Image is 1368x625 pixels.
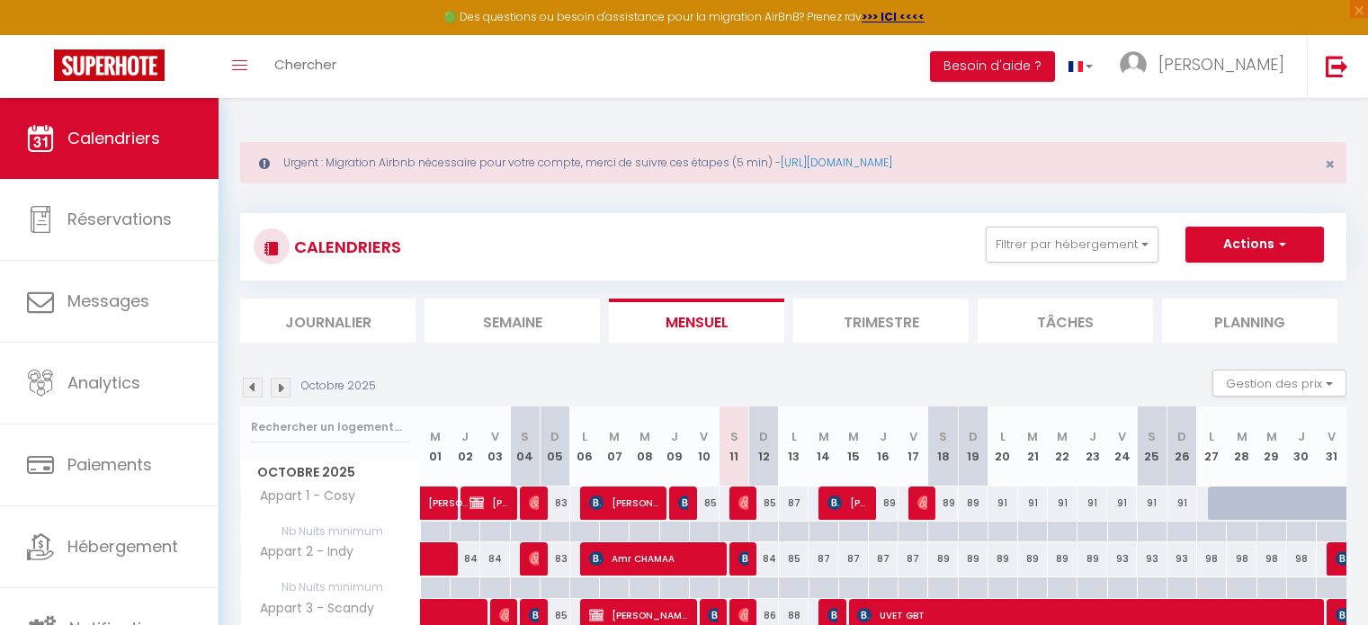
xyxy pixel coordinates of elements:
[240,142,1346,183] div: Urgent : Migration Airbnb nécessaire pour votre compte, merci de suivre ces étapes (5 min) -
[550,428,559,445] abbr: D
[430,428,441,445] abbr: M
[529,486,539,520] span: Juliette Ballet-Baz
[678,486,688,520] span: [PERSON_NAME]
[958,542,988,576] div: 89
[540,542,569,576] div: 83
[1197,406,1227,487] th: 27
[988,406,1017,487] th: 20
[461,428,469,445] abbr: J
[809,406,838,487] th: 14
[491,428,499,445] abbr: V
[1158,53,1284,76] span: [PERSON_NAME]
[521,428,529,445] abbr: S
[1256,542,1286,576] div: 98
[1286,542,1316,576] div: 98
[421,487,451,521] a: [PERSON_NAME]
[1197,542,1227,576] div: 98
[827,486,867,520] span: [PERSON_NAME]
[1107,487,1137,520] div: 91
[909,428,917,445] abbr: V
[781,155,892,170] a: [URL][DOMAIN_NAME]
[838,542,868,576] div: 87
[969,428,978,445] abbr: D
[609,299,784,343] li: Mensuel
[1118,428,1126,445] abbr: V
[1018,542,1048,576] div: 89
[1107,542,1137,576] div: 93
[1048,487,1077,520] div: 91
[54,49,165,81] img: Super Booking
[480,406,510,487] th: 03
[779,542,809,576] div: 85
[1162,299,1337,343] li: Planning
[689,487,719,520] div: 85
[862,9,925,24] a: >>> ICI <<<<
[730,428,738,445] abbr: S
[1167,487,1197,520] div: 91
[600,406,630,487] th: 07
[480,542,510,576] div: 84
[978,299,1153,343] li: Tâches
[639,428,650,445] abbr: M
[1328,428,1336,445] abbr: V
[917,486,927,520] span: [PERSON_NAME]
[1325,156,1335,173] button: Close
[251,411,410,443] input: Rechercher un logement...
[1298,428,1305,445] abbr: J
[899,406,928,487] th: 17
[958,487,988,520] div: 89
[986,227,1158,263] button: Filtrer par hébergement
[1057,428,1068,445] abbr: M
[720,406,749,487] th: 11
[1089,428,1096,445] abbr: J
[1167,542,1197,576] div: 93
[818,428,829,445] abbr: M
[540,487,569,520] div: 83
[869,542,899,576] div: 87
[1120,51,1147,78] img: ...
[301,378,376,395] p: Octobre 2025
[630,406,659,487] th: 08
[67,290,149,312] span: Messages
[274,55,336,74] span: Chercher
[988,542,1017,576] div: 89
[1185,227,1324,263] button: Actions
[1137,542,1167,576] div: 93
[241,522,420,541] span: Nb Nuits minimum
[671,428,678,445] abbr: J
[779,487,809,520] div: 87
[1209,428,1214,445] abbr: L
[451,406,480,487] th: 02
[1167,406,1197,487] th: 26
[540,406,569,487] th: 05
[241,460,420,486] span: Octobre 2025
[1077,542,1107,576] div: 89
[1212,370,1346,397] button: Gestion des prix
[1077,406,1107,487] th: 23
[244,542,358,562] span: Appart 2 - Indy
[659,406,689,487] th: 09
[749,542,779,576] div: 84
[425,299,600,343] li: Semaine
[1137,406,1167,487] th: 25
[759,428,768,445] abbr: D
[1107,406,1137,487] th: 24
[930,51,1055,82] button: Besoin d'aide ?
[899,542,928,576] div: 87
[1325,153,1335,175] span: ×
[1018,487,1048,520] div: 91
[928,487,958,520] div: 89
[570,406,600,487] th: 06
[1317,406,1346,487] th: 31
[939,428,947,445] abbr: S
[1326,55,1348,77] img: logout
[469,486,509,520] span: [PERSON_NAME][MEDICAL_DATA]
[67,371,140,394] span: Analytics
[428,477,469,511] span: [PERSON_NAME]
[793,299,969,343] li: Trimestre
[589,486,658,520] span: [PERSON_NAME]
[791,428,797,445] abbr: L
[241,577,420,597] span: Nb Nuits minimum
[1177,428,1186,445] abbr: D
